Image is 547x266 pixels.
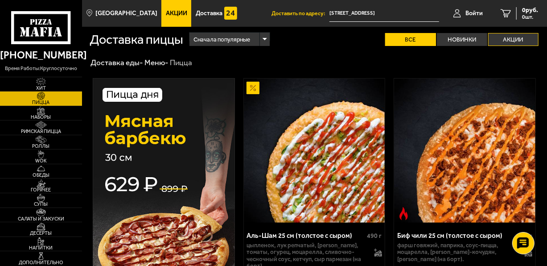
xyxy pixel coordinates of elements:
span: 0 руб. [522,7,538,13]
input: Ваш адрес доставки [329,5,439,22]
span: 0 шт. [522,14,538,20]
a: Острое блюдоБиф чили 25 см (толстое с сыром) [394,79,535,223]
img: Аль-Шам 25 см (толстое с сыром) [244,79,385,223]
img: Биф чили 25 см (толстое с сыром) [394,79,535,223]
span: Доставить по адресу: [271,11,329,16]
span: 490 г [367,232,382,240]
span: Акции [166,10,187,17]
label: Все [385,33,436,46]
label: Новинки [437,33,487,46]
p: фарш говяжий, паприка, соус-пицца, моцарелла, [PERSON_NAME]-кочудян, [PERSON_NAME] (на борт). [397,242,518,262]
div: Пицца [170,58,193,67]
img: 15daf4d41897b9f0e9f617042186c801.svg [224,7,237,20]
span: Доставка [196,10,222,17]
label: Акции [488,33,539,46]
div: Аль-Шам 25 см (толстое с сыром) [247,232,365,240]
span: Войти [465,10,483,17]
a: Меню- [144,58,169,67]
div: Биф чили 25 см (толстое с сыром) [397,232,515,240]
span: Сначала популярные [193,31,250,47]
a: Доставка еды- [90,58,143,67]
h1: Доставка пиццы [90,33,183,46]
img: Острое блюдо [397,207,410,220]
img: Акционный [247,82,259,95]
a: АкционныйАль-Шам 25 см (толстое с сыром) [244,79,385,223]
span: [GEOGRAPHIC_DATA] [95,10,157,17]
